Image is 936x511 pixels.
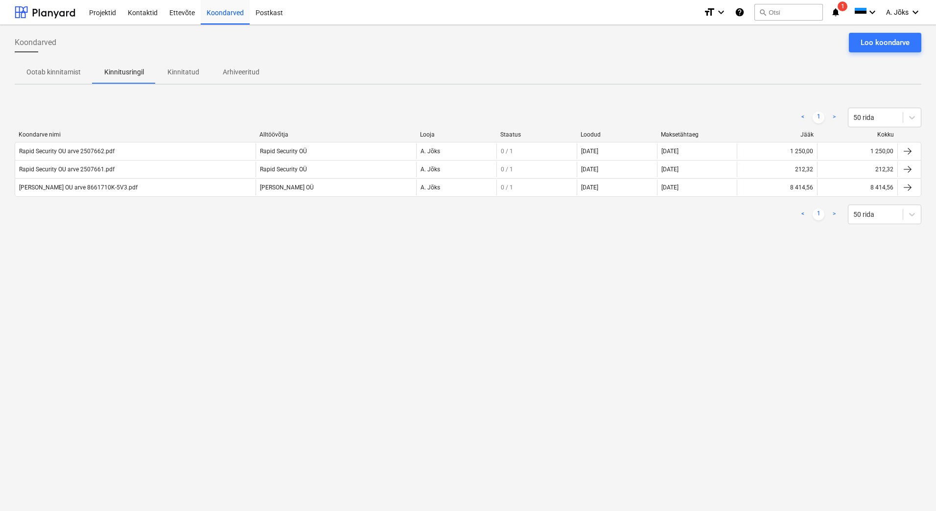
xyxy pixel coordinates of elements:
span: Koondarved [15,37,56,48]
div: Rapid Security OÜ [256,162,416,177]
div: Rapid Security OÜ [256,143,416,159]
div: [DATE] [581,184,598,191]
span: 1 [838,1,847,11]
span: 0 / 1 [501,184,513,191]
div: [DATE] [581,148,598,155]
button: Loo koondarve [849,33,921,52]
div: Kokku [821,131,894,138]
div: Jääk [741,131,814,138]
div: Maksetähtaeg [661,131,733,138]
div: [DATE] [657,162,737,177]
div: Staatus [500,131,573,138]
a: Next page [828,209,840,220]
div: Loo koondarve [861,36,910,49]
i: keyboard_arrow_down [715,6,727,18]
div: 212,32 [795,166,813,173]
div: Rapid Security OU arve 2507661.pdf [19,166,115,173]
p: Ootab kinnitamist [26,67,81,77]
span: 0 / 1 [501,148,513,155]
div: A. Jõks [416,143,496,159]
i: Abikeskus [735,6,745,18]
div: 8 414,56 [790,184,813,191]
div: 212,32 [875,166,893,173]
div: A. Jõks [416,180,496,195]
button: Otsi [754,4,823,21]
p: Kinnitatud [167,67,199,77]
a: Previous page [797,209,809,220]
i: format_size [703,6,715,18]
div: Koondarve nimi [19,131,252,138]
div: Looja [420,131,492,138]
div: 8 414,56 [870,184,893,191]
span: A. Jõks [886,8,909,16]
p: Arhiveeritud [223,67,259,77]
div: A. Jõks [416,162,496,177]
div: [PERSON_NAME] OU arve 8661710K-5V3.pdf [19,184,138,191]
div: 1 250,00 [790,148,813,155]
a: Next page [828,112,840,123]
div: [DATE] [657,143,737,159]
i: notifications [831,6,841,18]
div: Loodud [581,131,653,138]
a: Page 1 is your current page [813,209,824,220]
i: keyboard_arrow_down [866,6,878,18]
div: [DATE] [657,180,737,195]
div: [DATE] [581,166,598,173]
div: Alltöövõtja [259,131,412,138]
a: Page 1 is your current page [813,112,824,123]
span: search [759,8,767,16]
span: 0 / 1 [501,166,513,173]
div: [PERSON_NAME] OÜ [256,180,416,195]
div: 1 250,00 [870,148,893,155]
iframe: Chat Widget [887,464,936,511]
i: keyboard_arrow_down [910,6,921,18]
div: Rapid Security OU arve 2507662.pdf [19,148,115,155]
a: Previous page [797,112,809,123]
p: Kinnitusringil [104,67,144,77]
